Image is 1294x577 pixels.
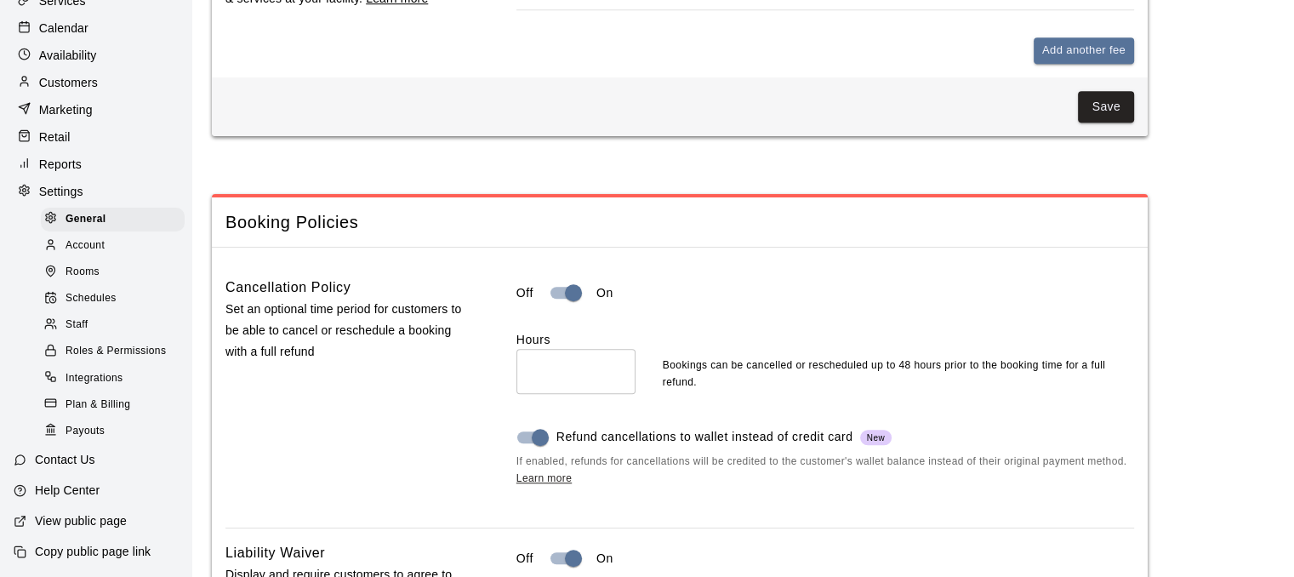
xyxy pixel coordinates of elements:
div: Plan & Billing [41,393,185,417]
button: Save [1078,91,1134,123]
a: Rooms [41,260,191,286]
a: General [41,206,191,232]
a: Learn more [516,472,572,484]
h6: Liability Waiver [225,542,325,564]
p: Reports [39,156,82,173]
p: Off [516,550,533,568]
a: Availability [14,43,178,68]
p: On [596,550,613,568]
div: Staff [41,313,185,337]
p: Bookings can be cancelled or rescheduled up to 48 hours prior to the booking time for a full refund. [663,357,1134,391]
button: Add another fee [1034,37,1134,64]
p: On [596,284,613,302]
p: Settings [39,183,83,200]
a: Customers [14,70,178,95]
div: Roles & Permissions [41,340,185,363]
p: View public page [35,512,127,529]
a: Payouts [41,418,191,444]
label: Hours [516,331,636,348]
a: Retail [14,124,178,150]
p: Retail [39,129,71,146]
h6: Cancellation Policy [225,277,351,299]
span: Booking Policies [225,211,1134,234]
p: Copy public page link [35,543,151,560]
span: New [860,431,892,444]
p: Set an optional time period for customers to be able to cancel or reschedule a booking with a ful... [225,299,462,363]
p: Marketing [39,101,93,118]
div: Payouts [41,420,185,443]
a: Account [41,232,191,259]
div: Account [41,234,185,258]
div: General [41,208,185,231]
a: Calendar [14,15,178,41]
a: Reports [14,151,178,177]
a: Integrations [41,365,191,391]
a: Roles & Permissions [41,339,191,365]
span: Roles & Permissions [66,343,166,360]
span: Account [66,237,105,254]
p: Customers [39,74,98,91]
span: Payouts [66,423,105,440]
div: Schedules [41,287,185,311]
a: Schedules [41,286,191,312]
a: Settings [14,179,178,204]
div: Integrations [41,367,185,391]
span: If enabled, refunds for cancellations will be credited to the customer's wallet balance instead o... [516,454,1134,488]
span: Schedules [66,290,117,307]
p: Availability [39,47,97,64]
span: Refund cancellations to wallet instead of credit card [556,428,892,446]
p: Help Center [35,482,100,499]
a: Plan & Billing [41,391,191,418]
p: Calendar [39,20,88,37]
span: Rooms [66,264,100,281]
span: Plan & Billing [66,397,130,414]
a: Marketing [14,97,178,123]
p: Contact Us [35,451,95,468]
p: Off [516,284,533,302]
a: Staff [41,312,191,339]
span: Integrations [66,370,123,387]
span: Staff [66,317,88,334]
span: General [66,211,106,228]
div: Rooms [41,260,185,284]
